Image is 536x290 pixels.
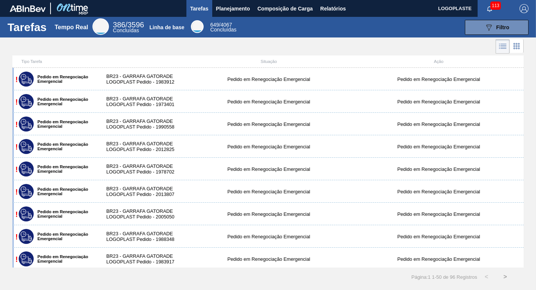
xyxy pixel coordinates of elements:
div: BR23 - GARRAFA GATORADE LOGOPLAST Pedido - 1988348 [99,231,184,242]
span: Tarefas [190,4,208,13]
span: 386 [113,21,125,29]
span: ! [15,255,18,263]
font: 3596 [127,21,144,29]
label: Pedido em Renegociação Emergencial [34,75,94,84]
div: Pedido em Renegociação Emergencial [354,189,524,194]
span: ! [15,120,18,129]
div: Pedido em Renegociação Emergencial [184,99,354,105]
div: Pedido em Renegociação Emergencial [184,121,354,127]
div: Visão em Lista [496,39,510,54]
div: Ação [354,59,524,64]
button: > [496,268,515,286]
div: Visão em Cards [510,39,524,54]
span: / [210,22,232,28]
img: Logout [520,4,529,13]
font: 4067 [220,22,232,28]
div: BR23 - GARRAFA GATORADE LOGOPLAST Pedido - 1990558 [99,118,184,130]
label: Pedido em Renegociação Emergencial [34,187,94,196]
span: Relatórios [320,4,346,13]
span: ! [15,233,18,241]
span: Filtro [496,24,509,30]
span: ! [15,143,18,151]
label: Pedido em Renegociação Emergencial [34,254,94,263]
label: Pedido em Renegociação Emergencial [34,97,94,106]
label: Pedido em Renegociação Emergencial [34,120,94,129]
div: BR23 - GARRAFA GATORADE LOGOPLAST Pedido - 1978702 [99,163,184,175]
div: Real Time [113,22,144,33]
label: Pedido em Renegociação Emergencial [34,142,94,151]
div: Pedido em Renegociação Emergencial [354,211,524,217]
span: ! [15,188,18,196]
div: Pedido em Renegociação Emergencial [354,99,524,105]
div: Tempo Real [55,24,88,31]
span: ! [15,210,18,218]
span: 649 [210,22,219,28]
span: / [113,21,144,29]
div: Pedido em Renegociação Emergencial [354,144,524,149]
div: Pedido em Renegociação Emergencial [184,256,354,262]
button: < [477,268,496,286]
span: ! [15,98,18,106]
img: TNhmsLtSVTkK8tSr43FrP2fwEKptu5GPRR3wAAAABJRU5ErkJggg== [10,5,46,12]
span: Concluídas [113,27,139,33]
span: Concluídas [210,27,237,33]
div: Base Line [210,22,237,32]
div: BR23 - GARRAFA GATORADE LOGOPLAST Pedido - 2005050 [99,208,184,220]
div: Pedido em Renegociação Emergencial [184,189,354,194]
div: Pedido em Renegociação Emergencial [184,76,354,82]
label: Pedido em Renegociação Emergencial [34,164,94,173]
span: ! [15,165,18,173]
div: Base Line [191,20,204,33]
div: Linha de base [149,24,184,30]
div: Pedido em Renegociação Emergencial [354,76,524,82]
span: 113 [490,1,501,10]
div: BR23 - GARRAFA GATORADE LOGOPLAST Pedido - 1983912 [99,73,184,85]
div: BR23 - GARRAFA GATORADE LOGOPLAST Pedido - 1983917 [99,253,184,265]
div: Situação [184,59,354,64]
div: Pedido em Renegociação Emergencial [354,234,524,239]
div: Real Time [92,18,109,35]
div: BR23 - GARRAFA GATORADE LOGOPLAST Pedido - 2012825 [99,141,184,152]
span: 1 - 50 de 96 Registros [430,274,477,280]
span: Planejamento [216,4,250,13]
div: Pedido em Renegociação Emergencial [184,211,354,217]
label: Pedido em Renegociação Emergencial [34,209,94,218]
div: BR23 - GARRAFA GATORADE LOGOPLAST Pedido - 1973401 [99,96,184,107]
label: Pedido em Renegociação Emergencial [34,232,94,241]
h1: Tarefas [7,23,47,31]
div: Pedido em Renegociação Emergencial [184,234,354,239]
div: BR23 - GARRAFA GATORADE LOGOPLAST Pedido - 2013807 [99,186,184,197]
div: Pedido em Renegociação Emergencial [184,166,354,172]
div: Pedido em Renegociação Emergencial [354,166,524,172]
div: Pedido em Renegociação Emergencial [184,144,354,149]
button: Notificações [478,3,502,14]
div: Tipo Tarefa [14,59,99,64]
span: Página : 1 [411,274,430,280]
div: Pedido em Renegociação Emergencial [354,121,524,127]
button: Filtro [465,20,529,35]
span: ! [15,75,18,84]
div: Pedido em Renegociação Emergencial [354,256,524,262]
span: Composição de Carga [258,4,313,13]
